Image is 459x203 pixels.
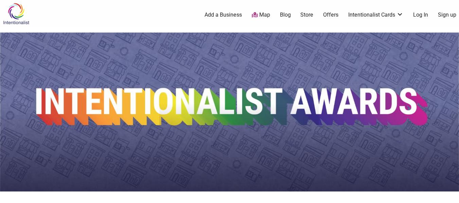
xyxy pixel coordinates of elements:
[252,11,270,19] a: Map
[280,11,291,19] a: Blog
[438,11,456,19] a: Sign up
[323,11,338,19] a: Offers
[205,11,242,19] a: Add a Business
[413,11,428,19] a: Log In
[348,11,403,19] a: Intentionalist Cards
[300,11,313,19] a: Store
